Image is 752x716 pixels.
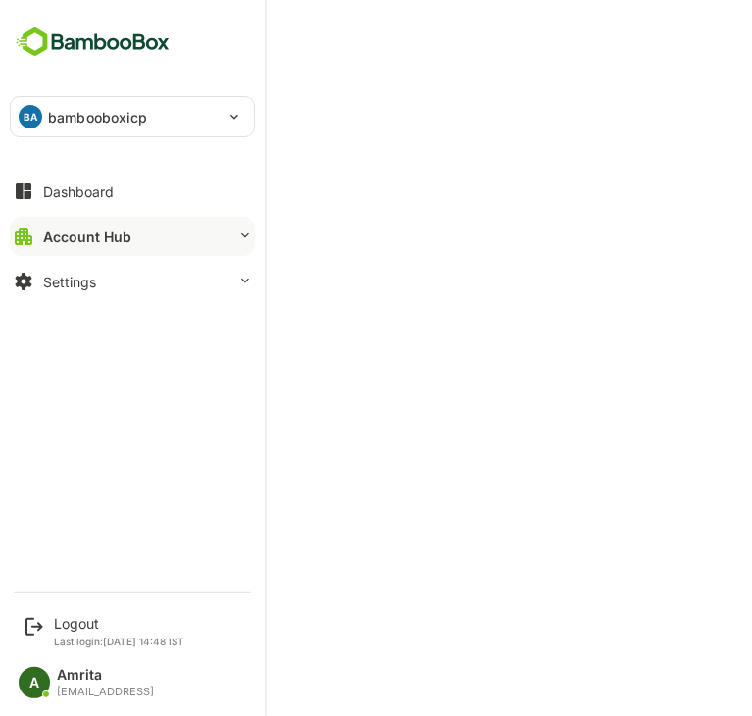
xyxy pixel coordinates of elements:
[10,172,255,211] button: Dashboard
[10,262,255,301] button: Settings
[54,615,184,632] div: Logout
[19,667,50,698] div: A
[19,105,42,128] div: BA
[57,686,154,698] div: [EMAIL_ADDRESS]
[43,183,114,200] div: Dashboard
[11,97,254,136] div: BAbambooboxicp
[54,636,184,647] p: Last login: [DATE] 14:48 IST
[57,667,154,684] div: Amrita
[43,229,131,245] div: Account Hub
[43,274,96,290] div: Settings
[10,24,175,61] img: BambooboxFullLogoMark.5f36c76dfaba33ec1ec1367b70bb1252.svg
[48,107,148,128] p: bambooboxicp
[10,217,255,256] button: Account Hub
